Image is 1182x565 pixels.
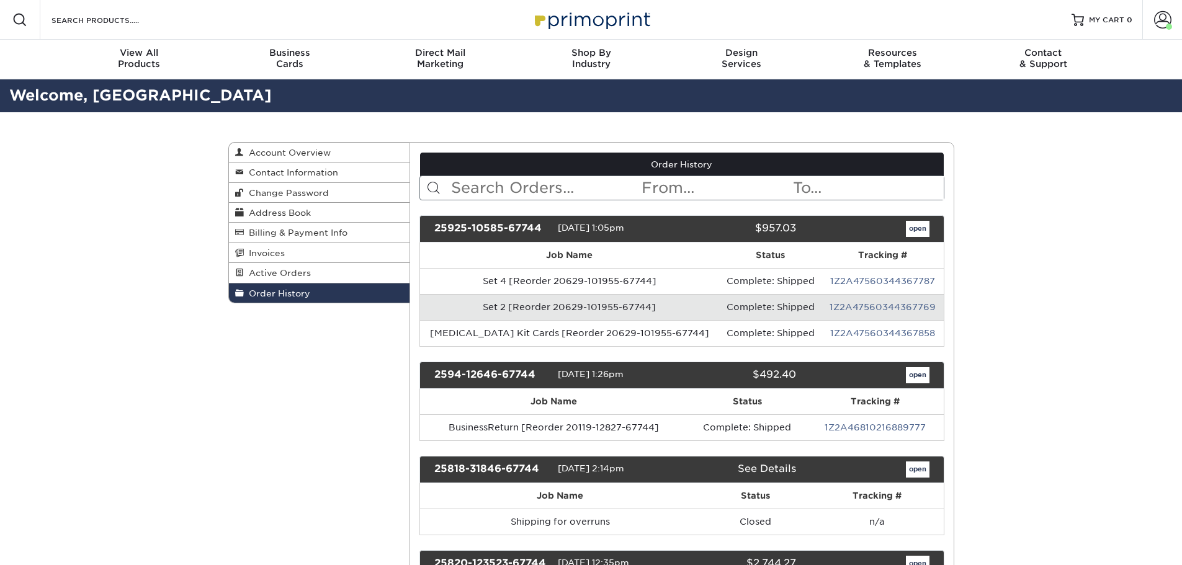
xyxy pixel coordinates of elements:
td: Shipping for overruns [420,509,701,535]
div: Marketing [365,47,516,69]
span: Design [666,47,817,58]
a: Contact Information [229,162,410,182]
th: Job Name [420,389,687,414]
div: & Support [968,47,1119,69]
a: 1Z2A46810216889777 [825,422,926,432]
span: 0 [1127,16,1132,24]
a: Account Overview [229,143,410,162]
span: Billing & Payment Info [244,228,347,238]
td: [MEDICAL_DATA] Kit Cards [Reorder 20629-101955-67744] [420,320,719,346]
input: To... [792,176,943,200]
th: Tracking # [811,483,943,509]
a: Billing & Payment Info [229,223,410,242]
a: BusinessCards [214,40,365,79]
a: 1Z2A47560344367858 [830,328,935,338]
span: MY CART [1089,15,1124,25]
a: See Details [738,463,796,474]
span: Account Overview [244,148,331,158]
span: Order History [244,288,310,298]
a: Order History [229,283,410,303]
th: Status [701,483,811,509]
span: Change Password [244,188,329,198]
span: Contact Information [244,167,338,177]
a: Direct MailMarketing [365,40,516,79]
input: SEARCH PRODUCTS..... [50,12,171,27]
a: 1Z2A47560344367769 [830,302,936,312]
th: Job Name [420,242,719,268]
td: Complete: Shipped [719,268,822,294]
a: Active Orders [229,263,410,283]
td: Set 4 [Reorder 20629-101955-67744] [420,268,719,294]
a: View AllProducts [64,40,215,79]
span: Resources [817,47,968,58]
td: Closed [701,509,811,535]
div: $957.03 [673,221,805,237]
div: Products [64,47,215,69]
a: DesignServices [666,40,817,79]
span: View All [64,47,215,58]
td: Complete: Shipped [687,414,807,440]
td: Complete: Shipped [719,294,822,320]
span: [DATE] 2:14pm [558,463,624,473]
span: [DATE] 1:05pm [558,223,624,233]
a: 1Z2A47560344367787 [830,276,935,286]
a: Change Password [229,183,410,203]
div: $492.40 [673,367,805,383]
td: Complete: Shipped [719,320,822,346]
a: Shop ByIndustry [516,40,666,79]
div: Industry [516,47,666,69]
span: Shop By [516,47,666,58]
a: open [906,221,929,237]
a: Address Book [229,203,410,223]
td: BusinessReturn [Reorder 20119-12827-67744] [420,414,687,440]
a: Order History [420,153,944,176]
th: Tracking # [822,242,944,268]
span: Contact [968,47,1119,58]
input: From... [640,176,792,200]
span: Address Book [244,208,311,218]
span: [DATE] 1:26pm [558,369,624,379]
th: Tracking # [807,389,943,414]
span: Active Orders [244,268,311,278]
td: Set 2 [Reorder 20629-101955-67744] [420,294,719,320]
a: open [906,367,929,383]
div: Services [666,47,817,69]
a: Invoices [229,243,410,263]
input: Search Orders... [450,176,640,200]
a: open [906,461,929,478]
img: Primoprint [529,6,653,33]
div: 25925-10585-67744 [425,221,558,237]
th: Status [687,389,807,414]
span: Direct Mail [365,47,516,58]
div: & Templates [817,47,968,69]
span: Invoices [244,248,285,258]
span: Business [214,47,365,58]
td: n/a [811,509,943,535]
a: Resources& Templates [817,40,968,79]
div: 2594-12646-67744 [425,367,558,383]
div: 25818-31846-67744 [425,461,558,478]
th: Status [719,242,822,268]
div: Cards [214,47,365,69]
th: Job Name [420,483,701,509]
a: Contact& Support [968,40,1119,79]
